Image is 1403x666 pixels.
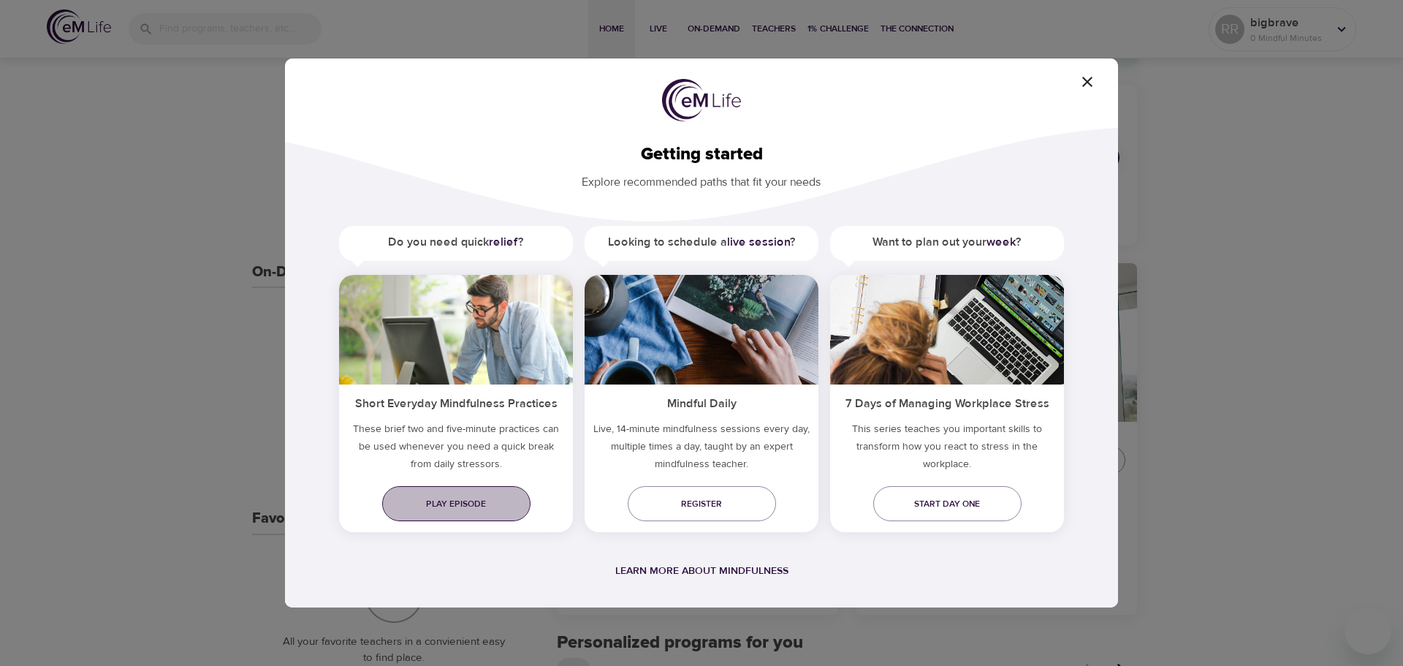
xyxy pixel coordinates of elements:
[308,144,1095,165] h2: Getting started
[885,496,1010,512] span: Start day one
[339,226,573,259] h5: Do you need quick ?
[830,275,1064,385] img: ims
[628,486,776,521] a: Register
[585,275,818,385] img: ims
[585,385,818,420] h5: Mindful Daily
[873,486,1022,521] a: Start day one
[662,79,741,121] img: logo
[727,235,790,249] a: live session
[308,165,1095,191] p: Explore recommended paths that fit your needs
[639,496,764,512] span: Register
[339,275,573,385] img: ims
[382,486,531,521] a: Play episode
[615,564,788,578] a: Learn more about mindfulness
[830,385,1064,420] h5: 7 Days of Managing Workplace Stress
[339,385,573,420] h5: Short Everyday Mindfulness Practices
[339,420,573,479] h5: These brief two and five-minute practices can be used whenever you need a quick break from daily ...
[394,496,519,512] span: Play episode
[986,235,1016,249] a: week
[830,226,1064,259] h5: Want to plan out your ?
[830,420,1064,479] p: This series teaches you important skills to transform how you react to stress in the workplace.
[585,226,818,259] h5: Looking to schedule a ?
[585,420,818,479] p: Live, 14-minute mindfulness sessions every day, multiple times a day, taught by an expert mindful...
[489,235,518,249] a: relief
